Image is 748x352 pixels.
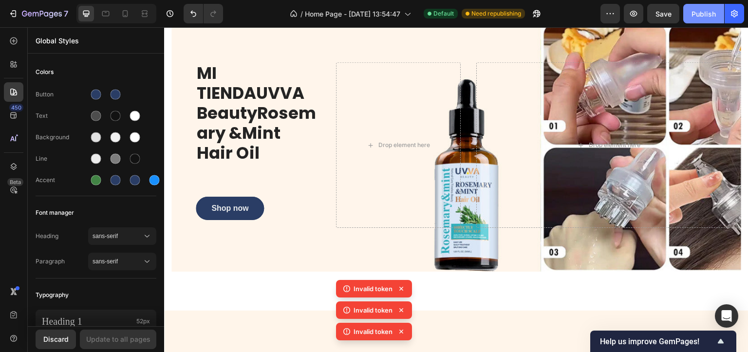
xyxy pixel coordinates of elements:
[300,9,303,19] span: /
[36,111,88,120] div: Text
[43,334,69,344] div: Discard
[93,257,142,266] span: sans-serif
[683,4,724,23] button: Publish
[36,289,69,301] span: Typography
[354,305,393,315] p: Invalid token
[600,337,715,346] span: Help us improve GemPages!
[600,335,727,347] button: Show survey - Help us improve GemPages!
[7,178,23,186] div: Beta
[36,36,156,46] p: Global Styles
[36,154,88,163] div: Line
[86,334,150,344] div: Update to all pages
[354,327,393,336] p: Invalid token
[354,284,393,294] p: Invalid token
[36,232,88,241] span: Heading
[164,27,748,352] iframe: Design area
[655,10,672,18] span: Save
[184,4,223,23] div: Undo/Redo
[36,66,54,78] span: Colors
[36,330,76,349] button: Discard
[4,4,73,23] button: 7
[93,232,142,241] span: sans-serif
[715,304,738,328] div: Open Intercom Messenger
[36,207,74,219] span: Font manager
[42,315,132,328] p: Heading 1
[36,90,88,99] div: Button
[80,330,156,349] button: Update to all pages
[136,317,150,326] span: 52px
[88,227,156,245] button: sans-serif
[214,114,266,122] div: Drop element here
[471,9,521,18] span: Need republishing
[7,322,577,344] h2: Our Services
[647,4,679,23] button: Save
[9,104,23,111] div: 450
[36,176,88,185] div: Accent
[36,133,88,142] div: Background
[64,8,68,19] p: 7
[36,257,88,266] span: Paragraph
[425,114,476,122] div: Drop element here
[692,9,716,19] div: Publish
[305,9,400,19] span: Home Page - [DATE] 13:54:47
[88,253,156,270] button: sans-serif
[433,9,454,18] span: Default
